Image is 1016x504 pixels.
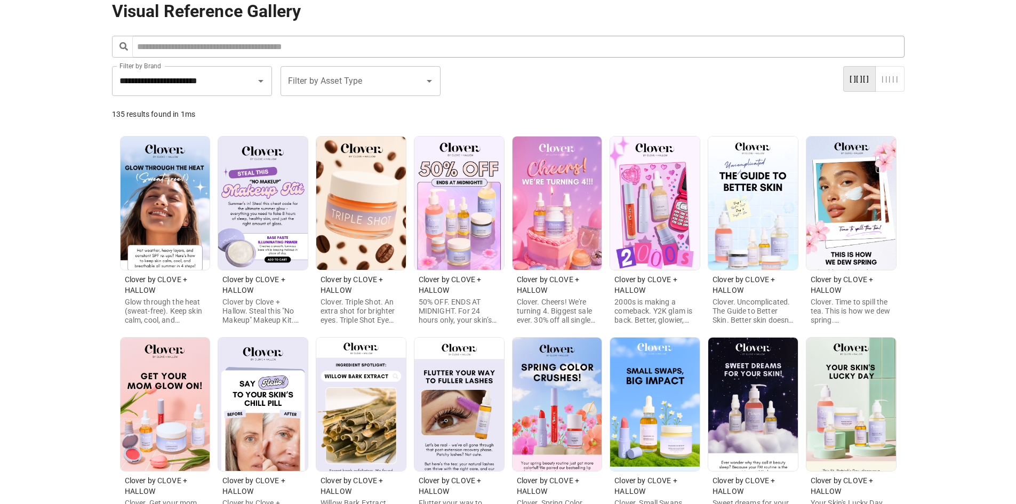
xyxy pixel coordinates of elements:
span: Glow through the heat (sweat-free). Keep skin calm, cool, and breathable. Makeup Melt Cleanser. H... [125,298,205,387]
img: Image [513,338,602,471]
span: Clover by CLOVE + HALLOW [811,275,874,294]
button: Open [422,74,437,89]
button: card layout [843,66,876,92]
img: Image [806,338,896,471]
img: Image [121,137,210,270]
span: Clover. Uncomplicated. The Guide to Better Skin. Better skin doesn't mean more steps. Minimal but... [713,298,793,405]
label: Filter by Brand [119,61,161,70]
span: Clover by CLOVE + HALLOW [321,476,383,495]
span: Clover by CLOVE + HALLOW [222,275,285,294]
span: Clover by CLOVE + HALLOW [517,476,580,495]
span: Clover by CLOVE + HALLOW [614,476,677,495]
span: Clover by CLOVE + HALLOW [419,476,482,495]
span: Clover by CLOVE + HALLOW [419,275,482,294]
img: Image [708,137,798,270]
span: Clover by CLOVE + HALLOW [125,476,188,495]
span: Clover by CLOVE + HALLOW [321,275,383,294]
span: Clover. Triple Shot. An extra shot for brighter eyes. Triple Shot Eye Treatment. Coffea Arabica S... [321,298,401,431]
img: Image [316,338,406,471]
img: Image [414,338,504,471]
span: Clover by CLOVE + HALLOW [517,275,580,294]
button: Open [253,74,268,89]
span: Clover by CLOVE + HALLOW [811,476,874,495]
span: Clover by CLOVE + HALLOW [222,476,285,495]
span: Clover. Time to spill the tea. This is how we dew spring. [MEDICAL_DATA]. Pulls water into your s... [811,298,890,450]
span: 50% OFF. ENDS AT MIDNIGHT. For 24 hours only, your skin’s favorite bundles are now 50% OFF. SHOP ... [419,298,497,441]
span: 2000s is making a comeback. Y2K glam is back. Better, glowier, and still so fun. These skin-lovin... [614,298,694,467]
img: Image [610,137,700,270]
img: Image [218,137,308,270]
img: Image [513,137,602,270]
img: Image [121,338,210,471]
span: Clover. Cheers! We're turning 4. Biggest sale ever. 30% off all single products. 35% off all skin... [517,298,596,387]
span: Clover by CLOVE + HALLOW [614,275,677,294]
img: Image [806,137,896,270]
img: Image [414,137,504,270]
button: masonry layout [875,66,905,92]
span: Clover by CLOVE + HALLOW [713,476,775,495]
img: Image [218,338,308,471]
span: Clover by CLOVE + HALLOW [125,275,188,294]
span: Clover by CLOVE + HALLOW [713,275,775,294]
img: Image [316,137,406,270]
img: Image [610,338,700,471]
img: Image [708,338,798,471]
span: Clover by Clove + Hallow. Steal this "No Makeup" Makeup Kit. Base Paste Illuminating Primer. Skin... [222,298,302,387]
div: layout toggle [843,66,904,92]
span: 135 results found in 1ms [112,110,196,118]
